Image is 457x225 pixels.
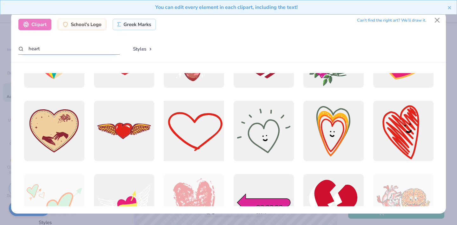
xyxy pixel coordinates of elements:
button: Close [431,14,443,26]
div: School's Logo [58,19,106,30]
button: close [447,3,452,11]
div: Greek Marks [113,19,156,30]
input: Search by name [18,43,120,55]
div: Can’t find the right art? We’ll draw it. [357,15,426,26]
button: Styles [126,43,159,55]
div: Clipart [18,19,51,30]
div: You can edit every element in each clipart, including the text! [5,3,447,11]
